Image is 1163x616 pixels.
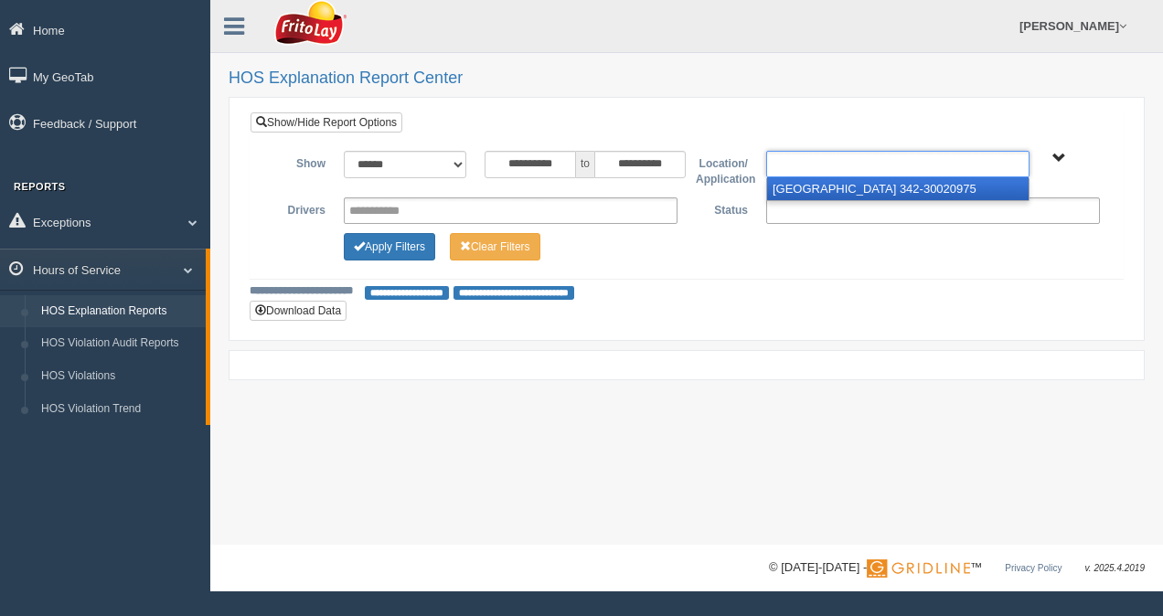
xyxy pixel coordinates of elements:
[576,151,594,178] span: to
[767,177,1029,200] li: [GEOGRAPHIC_DATA] 342-30020975
[33,295,206,328] a: HOS Explanation Reports
[1005,563,1062,573] a: Privacy Policy
[450,233,540,260] button: Change Filter Options
[33,360,206,393] a: HOS Violations
[229,69,1145,88] h2: HOS Explanation Report Center
[250,301,347,321] button: Download Data
[769,558,1145,578] div: © [DATE]-[DATE] - ™
[687,151,757,188] label: Location/ Application
[33,327,206,360] a: HOS Violation Audit Reports
[33,393,206,426] a: HOS Violation Trend
[687,197,757,219] label: Status
[264,197,335,219] label: Drivers
[251,112,402,133] a: Show/Hide Report Options
[867,559,970,578] img: Gridline
[344,233,435,260] button: Change Filter Options
[1085,563,1145,573] span: v. 2025.4.2019
[264,151,335,173] label: Show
